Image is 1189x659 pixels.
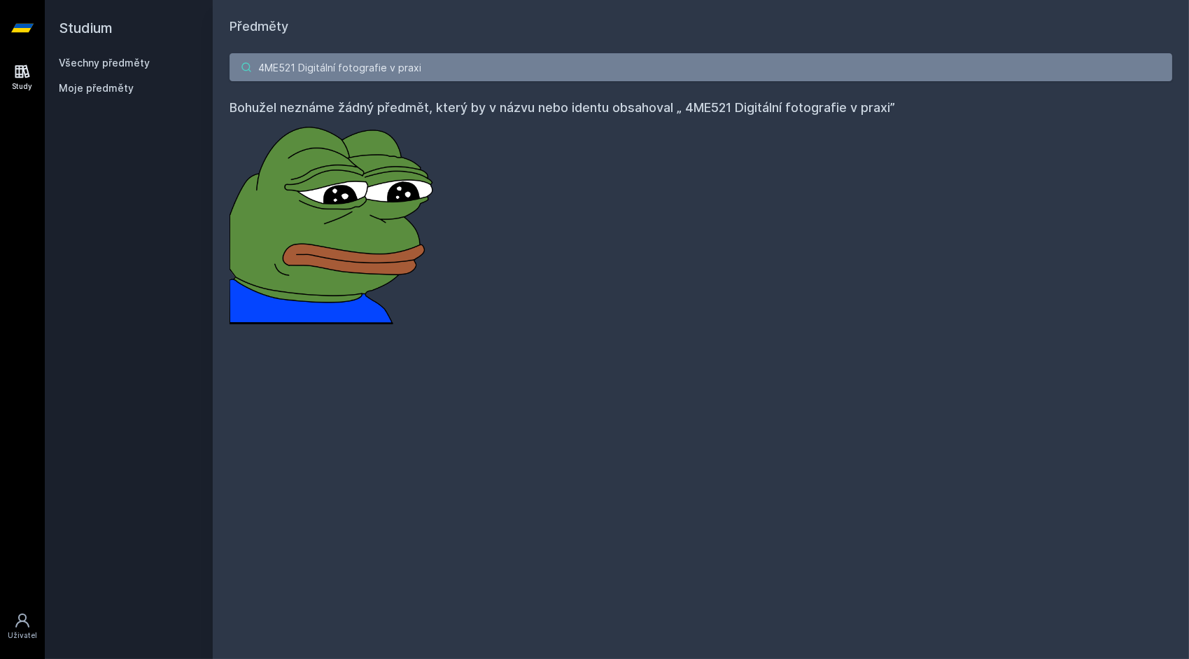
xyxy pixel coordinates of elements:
input: Název nebo ident předmětu… [230,53,1172,81]
div: Uživatel [8,630,37,641]
a: Study [3,56,42,99]
img: error_picture.png [230,118,439,324]
a: Všechny předměty [59,57,150,69]
h1: Předměty [230,17,1172,36]
a: Uživatel [3,605,42,648]
div: Study [13,81,33,92]
h4: Bohužel neznáme žádný předmět, který by v názvu nebo identu obsahoval „ 4ME521 Digitální fotograf... [230,98,1172,118]
span: Moje předměty [59,81,134,95]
